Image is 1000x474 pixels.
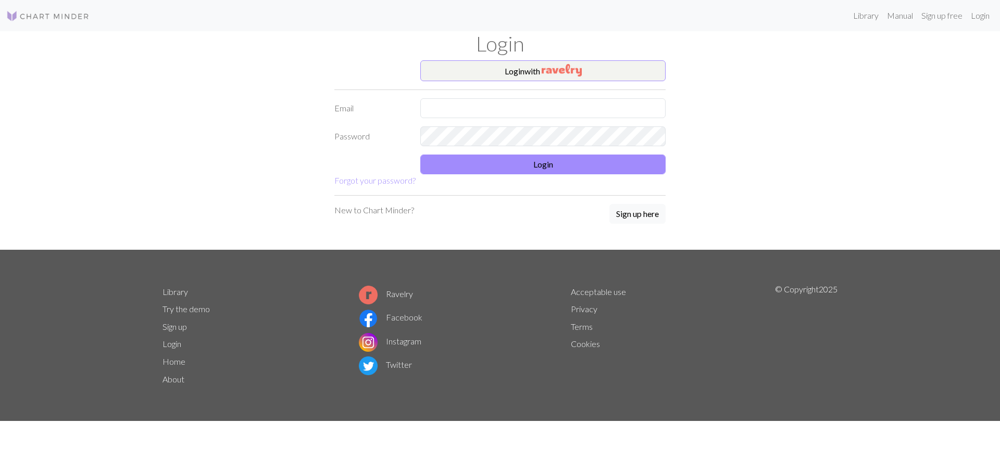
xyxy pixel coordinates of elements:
a: Home [162,356,185,366]
a: Instagram [359,336,421,346]
a: Acceptable use [571,287,626,297]
a: Login [967,5,994,26]
button: Sign up here [609,204,666,224]
img: Instagram logo [359,333,378,352]
button: Loginwith [420,60,666,81]
a: Sign up here [609,204,666,225]
a: Terms [571,322,593,331]
p: New to Chart Minder? [334,204,414,216]
button: Login [420,155,666,174]
img: Twitter logo [359,356,378,375]
a: Ravelry [359,289,413,299]
a: Manual [883,5,917,26]
a: Cookies [571,339,600,349]
a: About [162,374,184,384]
a: Facebook [359,312,422,322]
a: Privacy [571,304,597,314]
p: © Copyright 2025 [775,283,838,388]
a: Sign up free [917,5,967,26]
a: Library [849,5,883,26]
a: Sign up [162,322,187,331]
label: Email [328,98,414,118]
img: Logo [6,10,90,22]
h1: Login [156,31,844,56]
img: Ravelry logo [359,286,378,304]
img: Ravelry [542,64,582,76]
a: Twitter [359,360,412,369]
a: Try the demo [162,304,210,314]
a: Forgot your password? [334,175,416,185]
img: Facebook logo [359,309,378,328]
a: Login [162,339,181,349]
a: Library [162,287,188,297]
label: Password [328,126,414,146]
